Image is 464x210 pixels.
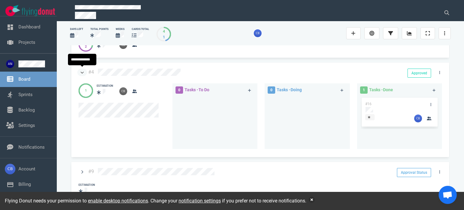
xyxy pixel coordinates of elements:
a: Dashboard [18,24,40,30]
div: cards total [132,27,149,31]
a: Settings [18,123,35,128]
div: 1 [85,88,87,93]
a: Projects [18,40,35,45]
a: #9 [88,169,94,174]
button: Approval Status [397,168,431,177]
button: Approved [408,69,431,78]
span: Tasks - Done [369,87,393,92]
span: 1 [360,86,368,94]
img: 26 [254,29,262,37]
div: Total Points [90,27,108,31]
span: #16 [365,102,372,106]
img: Flying Donut text logo [22,8,55,16]
a: Board [18,76,30,82]
span: Tasks - To Do [185,87,209,92]
a: Billing [18,182,31,187]
span: 0 [176,86,183,94]
div: 1 [163,34,165,40]
span: . Change your if you prefer not to receive notifications. [148,198,306,204]
span: Flying Donut needs your permission to [5,198,148,204]
div: Estimation [97,84,113,88]
div: 2 [85,44,87,50]
span: 0 [268,86,275,94]
a: Account [18,166,35,172]
a: Notifications [18,144,45,150]
span: Tasks - Doing [277,87,302,92]
a: Backlog [18,107,35,113]
div: Open chat [439,186,457,204]
a: #4 [88,69,94,75]
img: 26 [414,115,422,122]
div: Estimation [79,183,95,187]
div: days left [70,27,83,31]
a: enable desktop notifications [88,198,148,204]
div: Weeks [116,27,124,31]
a: notification settings [179,198,221,204]
div: 4 [163,28,165,34]
a: Sprints [18,92,33,97]
img: 26 [119,87,127,95]
img: 26 [119,41,127,49]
